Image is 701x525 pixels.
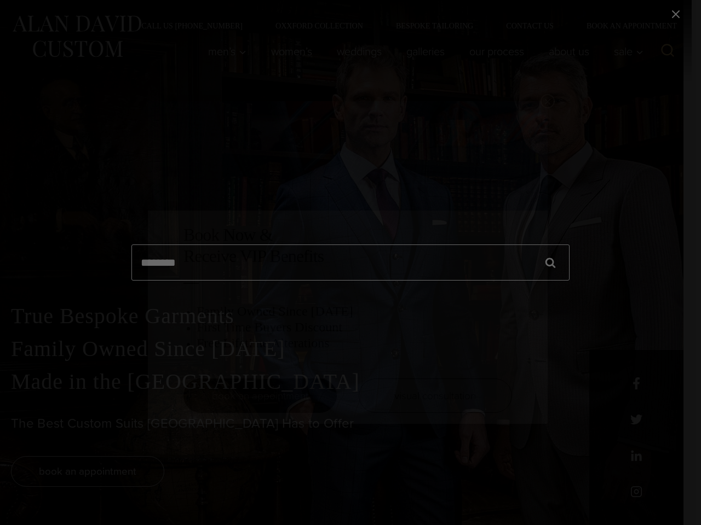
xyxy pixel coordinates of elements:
[541,94,555,108] button: Close
[197,335,512,351] h3: Free Lifetime Alterations
[197,304,512,319] h3: Family Owned Since [DATE]
[183,378,337,413] a: book an appointment
[197,319,512,335] h3: First Time Buyers Discount
[359,378,512,413] a: visual consultation
[183,224,512,266] h2: Book Now & Receive VIP Benefits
